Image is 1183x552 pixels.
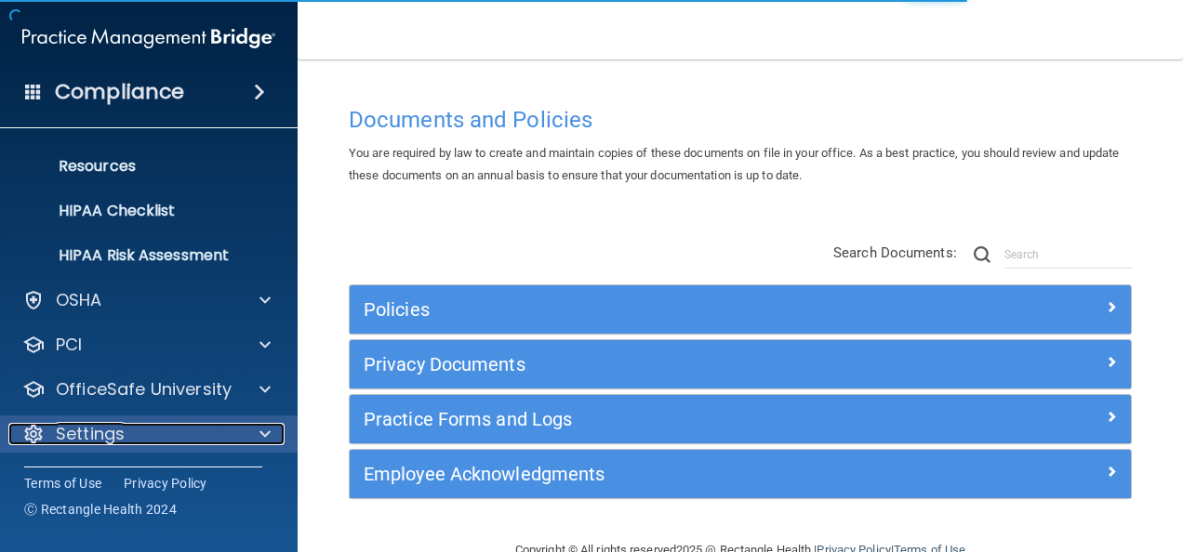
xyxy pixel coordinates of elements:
[12,246,266,265] p: HIPAA Risk Assessment
[12,157,266,176] p: Resources
[56,289,102,311] p: OSHA
[364,349,1117,379] a: Privacy Documents
[124,474,207,493] a: Privacy Policy
[1004,241,1132,269] input: Search
[364,409,922,429] h5: Practice Forms and Logs
[22,20,275,57] img: PMB logo
[22,334,271,356] a: PCI
[56,378,232,401] p: OfficeSafe University
[12,202,266,220] p: HIPAA Checklist
[349,108,1132,132] h4: Documents and Policies
[24,500,177,519] span: Ⓒ Rectangle Health 2024
[56,423,125,445] p: Settings
[861,420,1161,494] iframe: Drift Widget Chat Controller
[833,244,957,261] span: Search Documents:
[22,289,271,311] a: OSHA
[24,474,101,493] a: Terms of Use
[55,79,184,105] h4: Compliance
[974,246,990,263] img: ic-search.3b580494.png
[364,404,1117,434] a: Practice Forms and Logs
[364,295,1117,324] a: Policies
[22,378,271,401] a: OfficeSafe University
[364,299,922,320] h5: Policies
[364,354,922,375] h5: Privacy Documents
[364,464,922,484] h5: Employee Acknowledgments
[56,334,82,356] p: PCI
[364,459,1117,489] a: Employee Acknowledgments
[22,423,271,445] a: Settings
[349,146,1120,182] span: You are required by law to create and maintain copies of these documents on file in your office. ...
